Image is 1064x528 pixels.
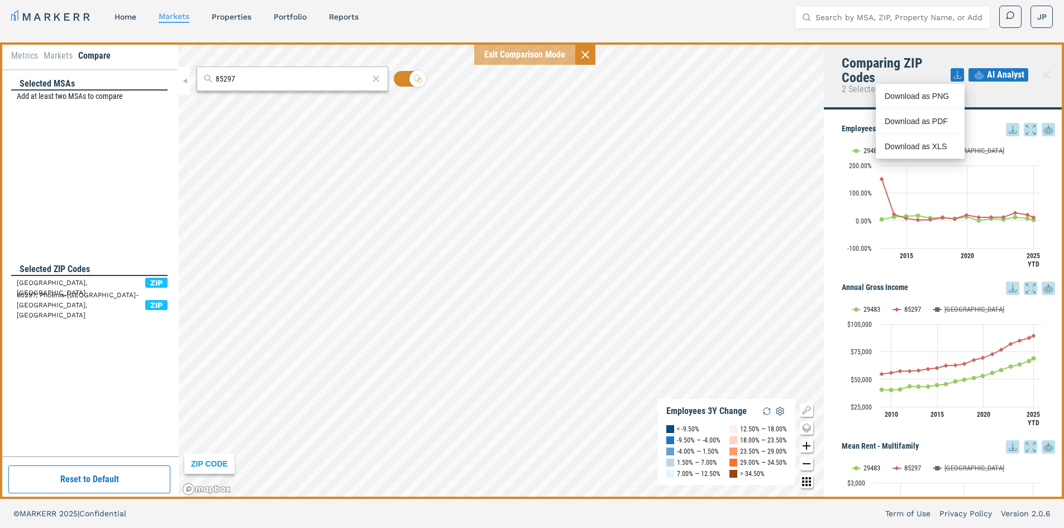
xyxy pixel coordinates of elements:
a: MARKERR [11,9,92,25]
path: Friday, 14 Dec, 19:00, 67,339.1. 85297. [972,358,976,362]
a: properties [212,12,251,21]
text: 200.00% [849,162,872,170]
div: Exit Comparison Mode [474,48,575,61]
div: Download as XLS [876,134,965,159]
div: Download as PDF [876,109,965,134]
span: Confidential [79,509,126,518]
canvas: Map [179,42,824,499]
path: Wednesday, 14 Dec, 19:00, 57,359.21. 85297. [908,369,912,373]
div: Employees 3Y Change. Highcharts interactive chart. [842,136,1055,276]
text: 29483 [863,305,880,313]
path: Thursday, 14 Dec, 19:00, 9.75. 85297. [941,216,945,220]
p: Add at least two MSAs to compare [17,91,168,102]
path: Monday, 14 Dec, 19:00, 40,246.89. 29483. [889,388,894,392]
div: 23.50% — 29.00% [740,446,787,457]
a: Version 2.0.6 [1001,508,1051,519]
span: JP [1037,11,1047,22]
div: Selected ZIP Codes [11,263,168,276]
path: Saturday, 14 Dec, 19:00, 59,235.62. 85297. [926,367,931,371]
h4: Comparing ZIP Codes [842,56,951,85]
a: reports [329,12,359,21]
path: Sunday, 14 Dec, 19:00, 44,642.83. 29483. [935,383,939,387]
div: < -9.50% [677,424,699,435]
path: Tuesday, 14 Dec, 19:00, 76,674.94. 85297. [999,348,1004,352]
path: Thursday, 14 Dec, 19:00, 84,962.36. 85297. [1018,339,1022,343]
text: $3,000 [847,479,865,487]
path: Monday, 14 Dec, 19:00, 62,223.78. 85297. [944,364,948,368]
path: Monday, 14 Dec, 19:00, 55,719.38. 29483. [990,370,995,375]
span: 85297, Phoenix-[GEOGRAPHIC_DATA]-[GEOGRAPHIC_DATA], [GEOGRAPHIC_DATA] [17,290,145,320]
li: Metrics [11,49,38,63]
svg: Interactive chart [842,136,1047,276]
div: 12.50% — 18.00% [740,424,787,435]
path: Tuesday, 14 Dec, 19:00, 12.09. 85297. [989,215,994,220]
path: Wednesday, 14 Dec, 19:00, 62,669.96. 85297. [953,363,958,368]
button: Show/Hide Legend Map Button [800,403,813,417]
text: $75,000 [851,348,872,356]
h5: Annual Gross Income [842,282,1055,295]
text: $50,000 [851,376,872,384]
path: Wednesday, 14 Dec, 19:00, 43,513.83. 29483. [908,384,912,388]
svg: Interactive chart [842,295,1047,435]
path: Friday, 14 Dec, 19:00, 6.57. 85297. [953,216,957,221]
path: Saturday, 14 Jun, 20:00, 89,353.01. 85297. [1032,334,1036,338]
path: Tuesday, 14 Dec, 19:00, 57,324.43. 85297. [898,369,903,373]
path: Sunday, 14 Dec, 19:00, 40,427.84. 29483. [880,388,884,392]
div: 7.00% — 12.50% [677,468,721,479]
span: AI Analyst [987,68,1024,82]
div: 29.00% — 34.50% [740,457,787,468]
button: AI Analyst [968,68,1028,82]
text: 2020 [961,252,974,260]
path: Saturday, 14 Jun, 20:00, 11.01. 85297. [1032,215,1036,220]
li: Markets [44,49,73,63]
text: 2010 [885,411,898,418]
text: 2020 [977,411,990,418]
text: [GEOGRAPHIC_DATA] [944,305,1004,313]
div: Selected MSAs [11,78,168,91]
button: JP [1030,6,1053,28]
span: 2025 | [59,509,79,518]
input: Search by MSA or ZIP Code [216,73,369,85]
text: 85297 [904,305,921,313]
text: 2015 [931,411,944,418]
span: MARKERR [20,509,59,518]
a: Portfolio [274,12,307,21]
text: [GEOGRAPHIC_DATA] [944,464,1004,472]
img: Reload Legend [760,405,774,418]
div: 1.50% — 7.00% [677,457,717,468]
div: 18.00% — 23.50% [740,435,787,446]
path: Monday, 14 Dec, 19:00, 45,476.54. 29483. [944,382,948,387]
path: Monday, 14 Dec, 19:00, 11.5. 85297. [977,215,981,220]
div: Download as XLS [885,141,949,152]
path: Thursday, 14 Dec, 19:00, 63,401.23. 29483. [1018,362,1022,367]
path: Wednesday, 14 Dec, 19:00, 2.99. 85297. [928,217,933,222]
path: Monday, 14 Dec, 19:00, 72,688.04. 85297. [990,352,995,356]
path: Friday, 14 Dec, 19:00, 3.64. 29483. [880,217,884,222]
text: $100,000 [847,321,872,329]
path: Sunday, 14 Dec, 19:00, 60,065.02. 85297. [935,366,939,370]
path: Monday, 14 Dec, 19:00, 1.78. 85297. [916,218,920,222]
path: Saturday, 14 Dec, 19:00, 87,433.81. 85297. [1027,336,1032,340]
path: Thursday, 14 Dec, 19:00, 27.59. 85297. [1013,211,1018,215]
input: Search by MSA, ZIP, Property Name, or Address [815,6,983,28]
path: Thursday, 14 Dec, 19:00, 63,862.34. 85297. [962,361,967,366]
path: Saturday, 14 Dec, 19:00, 43,243.7. 29483. [926,384,931,389]
a: Mapbox logo [182,483,231,496]
text: $25,000 [851,403,872,411]
path: Monday, 14 Dec, 19:00, 55,822.11. 85297. [889,370,894,375]
path: Tuesday, 14 Dec, 19:00, 58,268. 29483. [999,368,1004,372]
div: -4.00% — 1.50% [677,446,719,457]
text: [GEOGRAPHIC_DATA] [944,146,1004,155]
path: Wednesday, 14 Dec, 19:00, 11.77. 85297. [1001,215,1006,220]
path: Friday, 14 Dec, 19:00, 57,821.91. 85297. [917,368,921,373]
path: Saturday, 14 Jun, 20:00, 68,787.91. 29483. [1032,356,1036,361]
h5: Mean Rent - Multifamily [842,440,1055,454]
div: Download as PNG [876,84,965,109]
span: 29483, [GEOGRAPHIC_DATA]-[GEOGRAPHIC_DATA], [GEOGRAPHIC_DATA] [17,268,145,298]
path: Friday, 14 Dec, 19:00, 150.18. 85297. [880,177,884,182]
path: Sunday, 14 Dec, 19:00, 54,609.96. 85297. [880,372,884,377]
button: Zoom in map button [800,439,813,453]
span: ZIP [145,300,168,310]
span: ZIP [145,278,168,288]
text: 100.00% [849,189,872,197]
